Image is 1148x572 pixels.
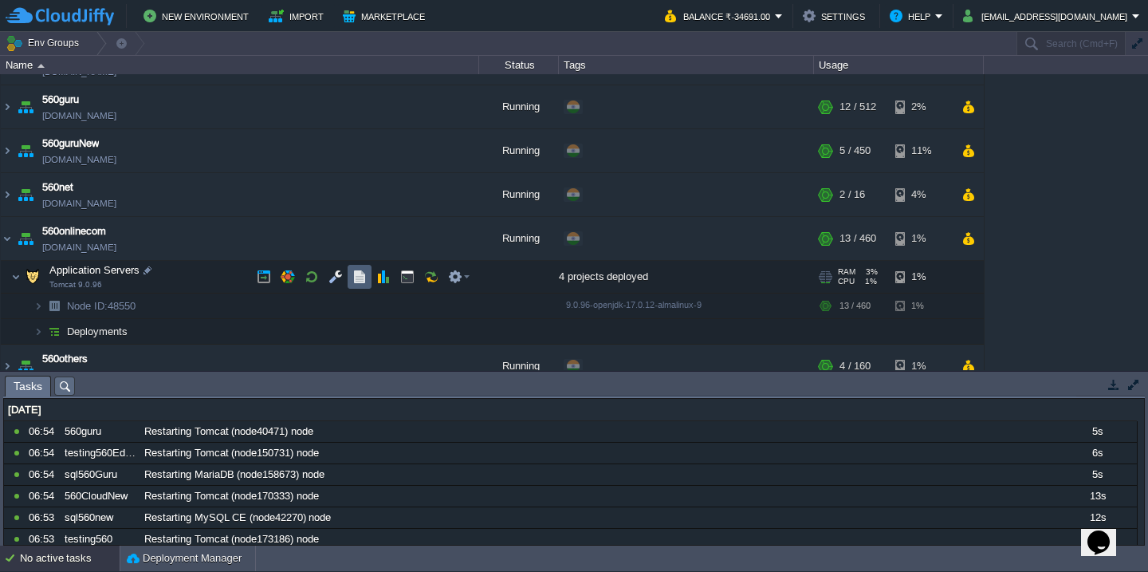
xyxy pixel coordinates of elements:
[29,464,59,485] div: 06:54
[6,32,85,54] button: Env Groups
[67,300,108,312] span: Node ID:
[42,136,99,152] a: 560guruNew
[559,261,814,293] div: 4 projects deployed
[42,223,106,239] a: 560onlinecom
[479,345,559,388] div: Running
[963,6,1132,26] button: [EMAIL_ADDRESS][DOMAIN_NAME]
[42,367,116,383] a: [DOMAIN_NAME]
[14,129,37,172] img: AMDAwAAAACH5BAEAAAAALAAAAAABAAEAAAICRAEAOw==
[839,345,871,388] div: 4 / 160
[1,173,14,216] img: AMDAwAAAACH5BAEAAAAALAAAAAABAAEAAAICRAEAOw==
[144,489,319,503] span: Restarting Tomcat (node170333) node
[343,6,430,26] button: Marketplace
[839,85,876,128] div: 12 / 512
[2,56,478,74] div: Name
[144,424,313,439] span: Restarting Tomcat (node40471) node
[1058,464,1136,485] div: 5s
[14,217,37,260] img: AMDAwAAAACH5BAEAAAAALAAAAAABAAEAAAICRAEAOw==
[1,85,14,128] img: AMDAwAAAACH5BAEAAAAALAAAAAABAAEAAAICRAEAOw==
[560,56,813,74] div: Tags
[49,280,102,290] span: Tomcat 9.0.96
[895,173,947,216] div: 4%
[895,217,947,260] div: 1%
[29,529,59,550] div: 06:53
[43,294,65,318] img: AMDAwAAAACH5BAEAAAAALAAAAAABAAEAAAICRAEAOw==
[29,443,59,464] div: 06:54
[48,264,142,276] a: Application ServersTomcat 9.0.96
[479,85,559,128] div: Running
[143,6,254,26] button: New Environment
[61,443,139,464] div: testing560EduBee
[839,173,865,216] div: 2 / 16
[479,173,559,216] div: Running
[895,345,947,388] div: 1%
[65,325,130,338] a: Deployments
[42,351,88,367] a: 560others
[1058,486,1136,507] div: 13s
[42,108,116,124] a: [DOMAIN_NAME]
[479,129,559,172] div: Running
[61,529,139,550] div: testing560
[14,173,37,216] img: AMDAwAAAACH5BAEAAAAALAAAAAABAAEAAAICRAEAOw==
[42,195,116,211] a: [DOMAIN_NAME]
[1,217,14,260] img: AMDAwAAAACH5BAEAAAAALAAAAAABAAEAAAICRAEAOw==
[22,261,44,293] img: AMDAwAAAACH5BAEAAAAALAAAAAABAAEAAAICRAEAOw==
[61,507,139,528] div: sql560new
[29,421,59,442] div: 06:54
[1,129,14,172] img: AMDAwAAAACH5BAEAAAAALAAAAAABAAEAAAICRAEAOw==
[61,421,139,442] div: 560guru
[1,345,14,388] img: AMDAwAAAACH5BAEAAAAALAAAAAABAAEAAAICRAEAOw==
[14,345,37,388] img: AMDAwAAAACH5BAEAAAAALAAAAAABAAEAAAICRAEAOw==
[29,507,59,528] div: 06:53
[895,129,947,172] div: 11%
[42,92,79,108] a: 560guru
[11,261,21,293] img: AMDAwAAAACH5BAEAAAAALAAAAAABAAEAAAICRAEAOw==
[895,85,947,128] div: 2%
[65,299,138,313] a: Node ID:48550
[862,267,878,277] span: 3%
[42,239,116,255] a: [DOMAIN_NAME]
[479,217,559,260] div: Running
[861,277,877,286] span: 1%
[144,532,319,546] span: Restarting Tomcat (node173186) node
[43,319,65,344] img: AMDAwAAAACH5BAEAAAAALAAAAAABAAEAAAICRAEAOw==
[14,377,42,396] span: Tasks
[42,179,73,195] a: 560net
[839,129,871,172] div: 5 / 450
[6,6,114,26] img: CloudJiffy
[29,486,59,507] div: 06:54
[480,56,558,74] div: Status
[1058,507,1136,528] div: 12s
[127,550,242,566] button: Deployment Manager
[815,56,983,74] div: Usage
[566,300,702,310] span: 9.0.96-openjdk-17.0.12-almalinux-9
[48,263,142,277] span: Application Servers
[37,64,45,68] img: AMDAwAAAACH5BAEAAAAALAAAAAABAAEAAAICRAEAOw==
[61,486,139,507] div: 560CloudNew
[33,294,43,318] img: AMDAwAAAACH5BAEAAAAALAAAAAABAAEAAAICRAEAOw==
[895,261,947,293] div: 1%
[890,6,935,26] button: Help
[144,511,331,525] span: Restarting MySQL CE (node42270) node
[269,6,328,26] button: Import
[144,467,324,482] span: Restarting MariaDB (node158673) node
[665,6,775,26] button: Balance ₹-34691.00
[20,546,120,571] div: No active tasks
[65,299,138,313] span: 48550
[1058,443,1136,464] div: 6s
[14,85,37,128] img: AMDAwAAAACH5BAEAAAAALAAAAAABAAEAAAICRAEAOw==
[1081,508,1132,556] iframe: chat widget
[839,217,876,260] div: 13 / 460
[839,294,871,318] div: 13 / 460
[61,464,139,485] div: sql560Guru
[1058,421,1136,442] div: 5s
[1058,529,1136,550] div: 6s
[803,6,870,26] button: Settings
[895,294,947,318] div: 1%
